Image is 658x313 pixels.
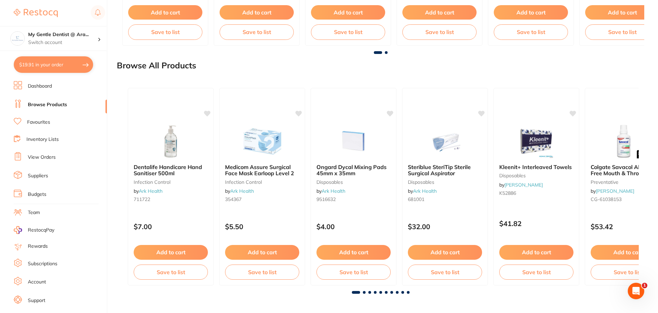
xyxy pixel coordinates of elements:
img: Steriblue SteriTip Sterile Surgical Aspirator [423,124,467,158]
a: [PERSON_NAME] [504,182,543,188]
span: 9516632 [316,196,336,202]
button: Add to cart [311,5,385,20]
button: Add to cart [225,245,299,259]
small: disposables [499,173,573,178]
a: Browse Products [28,101,67,108]
button: Add to cart [220,5,294,20]
b: Ongard Dycal Mixing Pads 45mm x 35mm [316,164,391,177]
span: CG-61038153 [591,196,622,202]
h2: Browse All Products [117,61,196,70]
span: Ongard Dycal Mixing Pads 45mm x 35mm [316,164,387,177]
b: Steriblue SteriTip Sterile Surgical Aspirator [408,164,482,177]
span: 711722 [134,196,150,202]
span: 1 [642,283,647,288]
span: Steriblue SteriTip Sterile Surgical Aspirator [408,164,471,177]
a: Suppliers [28,172,48,179]
b: Dentalife Handicare Hand Sanitiser 500ml [134,164,208,177]
button: Save to list [225,265,299,280]
a: [PERSON_NAME] [596,188,634,194]
img: Restocq Logo [14,9,58,17]
button: Save to list [220,24,294,40]
a: Ark Health [230,188,254,194]
p: $7.00 [134,223,208,231]
button: Save to list [494,24,568,40]
img: Ongard Dycal Mixing Pads 45mm x 35mm [331,124,376,158]
a: RestocqPay [14,226,54,234]
span: by [225,188,254,194]
a: Rewards [28,243,48,250]
a: Team [28,209,40,216]
span: by [591,188,634,194]
span: RestocqPay [28,227,54,234]
p: $41.82 [499,220,573,227]
button: Add to cart [128,5,202,20]
button: Add to cart [494,5,568,20]
a: Restocq Logo [14,5,58,21]
span: by [134,188,163,194]
a: Dashboard [28,83,52,90]
span: K52886 [499,190,516,196]
span: by [408,188,437,194]
a: View Orders [28,154,56,161]
small: infection control [134,179,208,185]
button: Add to cart [408,245,482,259]
span: Medicom Assure Surgical Face Mask Earloop Level 2 [225,164,294,177]
img: Dentalife Handicare Hand Sanitiser 500ml [148,124,193,158]
a: Ark Health [139,188,163,194]
b: Medicom Assure Surgical Face Mask Earloop Level 2 [225,164,299,177]
button: Save to list [499,265,573,280]
a: Ark Health [322,188,345,194]
a: Budgets [28,191,46,198]
span: by [499,182,543,188]
img: Kleenit+ Interleaved Towels [514,124,559,158]
a: Ark Health [413,188,437,194]
p: $4.00 [316,223,391,231]
p: $32.00 [408,223,482,231]
img: Colgate Savacol Alcohol Free Mouth & Throat Rinse 300ml X 6 [605,124,650,158]
button: Save to list [316,265,391,280]
span: Kleenit+ Interleaved Towels [499,164,572,170]
a: Subscriptions [28,260,57,267]
a: Favourites [27,119,50,126]
small: disposables [316,179,391,185]
button: Save to list [408,265,482,280]
button: Save to list [402,24,477,40]
button: Add to cart [499,245,573,259]
a: Support [28,297,45,304]
p: $5.50 [225,223,299,231]
button: Add to cart [134,245,208,259]
button: Save to list [134,265,208,280]
p: Switch account [28,39,98,46]
span: 354367 [225,196,242,202]
img: My Gentle Dentist @ Arana Hills [11,32,24,45]
a: Inventory Lists [26,136,59,143]
span: by [316,188,345,194]
b: Kleenit+ Interleaved Towels [499,164,573,170]
button: $19.91 in your order [14,56,93,73]
button: Add to cart [402,5,477,20]
small: infection control [225,179,299,185]
a: Account [28,279,46,286]
span: Dentalife Handicare Hand Sanitiser 500ml [134,164,202,177]
small: disposables [408,179,482,185]
img: RestocqPay [14,226,22,234]
button: Save to list [311,24,385,40]
h4: My Gentle Dentist @ Arana Hills [28,31,98,38]
iframe: Intercom live chat [628,283,644,299]
img: Medicom Assure Surgical Face Mask Earloop Level 2 [240,124,285,158]
button: Save to list [128,24,202,40]
button: Add to cart [316,245,391,259]
span: 681001 [408,196,424,202]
